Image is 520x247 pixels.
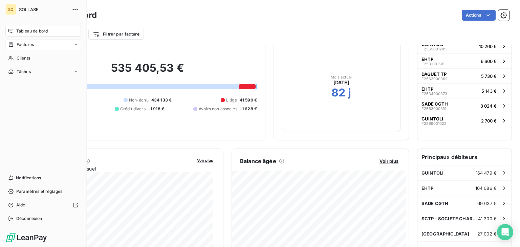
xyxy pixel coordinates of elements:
span: 69 637 € [477,201,497,206]
span: 2 700 € [481,118,497,123]
span: EHTP [421,57,433,62]
span: Aide [16,202,25,208]
span: 3 024 € [480,103,497,109]
h2: 535 405,53 € [38,61,257,82]
span: 5 730 € [481,73,497,79]
span: 6 600 € [481,59,497,64]
span: F2563000362 [421,77,448,81]
h6: Balance âgée [240,157,276,165]
span: Paramètres et réglages [16,188,62,195]
span: Déconnexion [16,216,42,222]
span: -1 628 € [240,106,257,112]
span: Non-échu [129,97,149,103]
span: GUINTOLI [421,116,443,121]
h2: 82 [331,86,345,99]
button: DAGUET TPF25630003625 730 € [417,68,512,83]
span: 27 002 € [477,231,497,237]
span: 5 143 € [481,88,497,94]
span: DAGUET TP [421,71,447,77]
button: GUINTOLIF256900128510 260 € [417,39,512,53]
span: -1 918 € [148,106,164,112]
span: 434 133 € [151,97,172,103]
span: [GEOGRAPHIC_DATA] [421,231,470,237]
span: 164 479 € [476,170,497,176]
span: Mois actuel [331,75,352,79]
span: Chiffre d'affaires mensuel [38,165,192,172]
span: Factures [17,42,34,48]
div: Open Intercom Messenger [497,224,513,240]
span: Tâches [17,69,31,75]
span: SOLLASE [19,7,68,12]
span: 41 300 € [478,216,497,221]
button: Actions [462,10,496,21]
a: Aide [5,200,81,210]
span: F2569001285 [421,47,447,51]
span: F2569001022 [421,121,447,126]
span: SCTP - SOCIETE CHAROLLAISE DE TRAVAUX PUBLICS [421,216,478,221]
span: Avoirs non associés [199,106,237,112]
button: Filtrer par facture [88,29,144,40]
span: SADE CGTH [421,101,448,107]
span: F2531001516 [421,62,445,66]
span: Voir plus [380,158,398,164]
span: [DATE] [333,79,349,86]
span: F2563000319 [421,107,447,111]
button: Voir plus [195,157,215,163]
img: Logo LeanPay [5,232,47,243]
span: Clients [17,55,30,61]
button: SADE CGTHF25630003193 024 € [417,98,512,113]
button: EHTPF25340003735 143 € [417,83,512,98]
button: GUINTOLIF25690010222 700 € [417,113,512,128]
span: GUINTOLI [421,170,443,176]
span: 41 590 € [240,97,257,103]
button: EHTPF25310015166 600 € [417,53,512,68]
span: SADE CGTH [421,201,448,206]
span: 104 086 € [475,185,497,191]
span: EHTP [421,185,434,191]
span: Voir plus [197,158,213,163]
span: EHTP [421,86,433,92]
span: Notifications [16,175,41,181]
span: 10 260 € [479,44,497,49]
h6: Principaux débiteurs [417,149,512,165]
h2: j [348,86,351,99]
span: Litige [226,97,237,103]
button: Voir plus [377,158,400,164]
span: Tableau de bord [16,28,48,34]
span: F2534000373 [421,92,447,96]
span: Crédit divers [120,106,146,112]
div: SO [5,4,16,15]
